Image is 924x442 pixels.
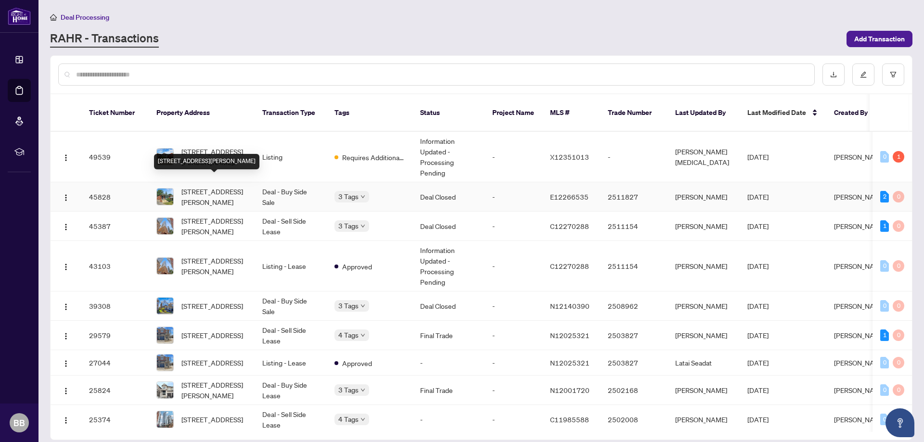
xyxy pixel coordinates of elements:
[62,223,70,231] img: Logo
[822,63,845,86] button: download
[360,417,365,422] span: down
[81,241,149,291] td: 43103
[61,13,109,22] span: Deal Processing
[893,151,904,163] div: 1
[338,220,359,231] span: 3 Tags
[834,262,886,270] span: [PERSON_NAME]
[667,291,740,321] td: [PERSON_NAME]
[58,382,74,398] button: Logo
[360,194,365,199] span: down
[550,331,590,340] span: N12025321
[485,241,542,291] td: -
[360,224,365,228] span: down
[854,31,905,47] span: Add Transaction
[50,30,159,48] a: RAHR - Transactions
[255,182,327,212] td: Deal - Buy Side Sale
[550,152,589,161] span: X12351013
[412,291,485,321] td: Deal Closed
[747,386,769,394] span: [DATE]
[550,415,589,424] span: C11985588
[412,405,485,434] td: -
[485,291,542,321] td: -
[834,415,886,424] span: [PERSON_NAME]
[157,382,173,398] img: thumbnail-img
[157,218,173,234] img: thumbnail-img
[81,405,149,434] td: 25374
[157,327,173,343] img: thumbnail-img
[667,376,740,405] td: [PERSON_NAME]
[81,212,149,241] td: 45387
[890,71,897,78] span: filter
[485,350,542,376] td: -
[667,350,740,376] td: Latai Seadat
[600,241,667,291] td: 2511154
[255,376,327,405] td: Deal - Buy Side Lease
[81,350,149,376] td: 27044
[8,7,31,25] img: logo
[255,405,327,434] td: Deal - Sell Side Lease
[327,94,412,132] th: Tags
[885,408,914,437] button: Open asap
[747,358,769,367] span: [DATE]
[157,411,173,428] img: thumbnail-img
[834,222,886,230] span: [PERSON_NAME]
[880,220,889,232] div: 1
[62,360,70,367] img: Logo
[157,258,173,274] img: thumbnail-img
[667,182,740,212] td: [PERSON_NAME]
[58,258,74,274] button: Logo
[880,191,889,202] div: 2
[181,357,243,368] span: [STREET_ADDRESS]
[58,412,74,427] button: Logo
[255,132,327,182] td: Listing
[880,260,889,272] div: 0
[342,358,372,368] span: Approved
[13,416,25,429] span: BB
[485,405,542,434] td: -
[893,300,904,312] div: 0
[667,241,740,291] td: [PERSON_NAME]
[181,255,247,277] span: [STREET_ADDRESS][PERSON_NAME]
[893,260,904,272] div: 0
[893,384,904,396] div: 0
[893,220,904,232] div: 0
[485,132,542,182] td: -
[485,94,542,132] th: Project Name
[81,291,149,321] td: 39308
[667,212,740,241] td: [PERSON_NAME]
[360,333,365,338] span: down
[880,414,889,425] div: 0
[62,194,70,202] img: Logo
[58,298,74,314] button: Logo
[826,94,884,132] th: Created By
[600,376,667,405] td: 2502168
[860,71,867,78] span: edit
[880,357,889,368] div: 0
[81,182,149,212] td: 45828
[81,132,149,182] td: 49539
[412,376,485,405] td: Final Trade
[58,328,74,343] button: Logo
[600,182,667,212] td: 2511827
[600,94,667,132] th: Trade Number
[882,63,904,86] button: filter
[542,94,600,132] th: MLS #
[62,263,70,271] img: Logo
[834,331,886,340] span: [PERSON_NAME]
[600,212,667,241] td: 2511154
[667,132,740,182] td: [PERSON_NAME][MEDICAL_DATA]
[412,94,485,132] th: Status
[550,386,590,394] span: N12001720
[747,415,769,424] span: [DATE]
[157,149,173,165] img: thumbnail-img
[834,192,886,201] span: [PERSON_NAME]
[338,329,359,341] span: 4 Tags
[58,218,74,234] button: Logo
[62,332,70,340] img: Logo
[181,414,243,425] span: [STREET_ADDRESS]
[342,152,405,163] span: Requires Additional Docs
[880,300,889,312] div: 0
[834,358,886,367] span: [PERSON_NAME]
[412,182,485,212] td: Deal Closed
[600,291,667,321] td: 2508962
